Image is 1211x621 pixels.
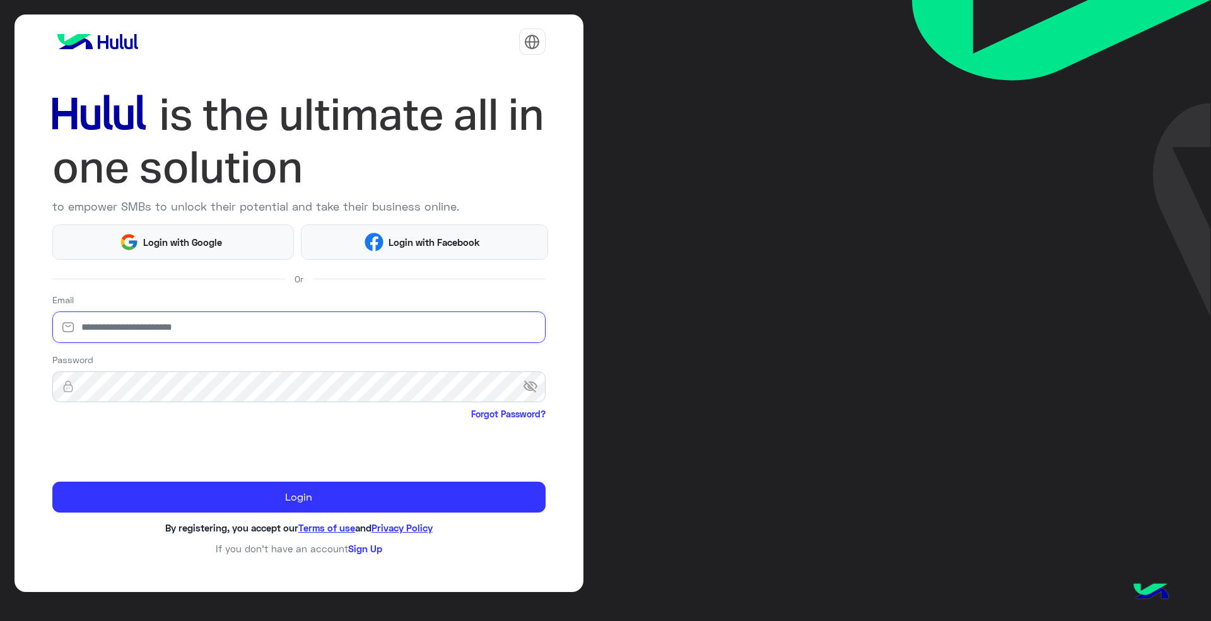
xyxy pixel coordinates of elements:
[52,224,295,259] button: Login with Google
[295,272,303,286] span: Or
[52,423,244,472] iframe: reCAPTCHA
[355,522,371,533] span: and
[52,380,84,393] img: lock
[365,233,383,252] img: Facebook
[52,198,546,215] p: to empower SMBs to unlock their potential and take their business online.
[471,407,546,421] a: Forgot Password?
[52,353,93,366] label: Password
[52,321,84,334] img: email
[524,34,540,50] img: tab
[52,88,546,194] img: hululLoginTitle_EN.svg
[139,235,227,250] span: Login with Google
[348,543,382,554] a: Sign Up
[52,29,143,54] img: logo
[298,522,355,533] a: Terms of use
[1129,571,1173,615] img: hulul-logo.png
[523,376,546,398] span: visibility_off
[52,543,546,554] h6: If you don’t have an account
[301,224,547,259] button: Login with Facebook
[52,293,74,306] label: Email
[371,522,433,533] a: Privacy Policy
[383,235,484,250] span: Login with Facebook
[165,522,298,533] span: By registering, you accept our
[52,482,546,513] button: Login
[119,233,138,252] img: Google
